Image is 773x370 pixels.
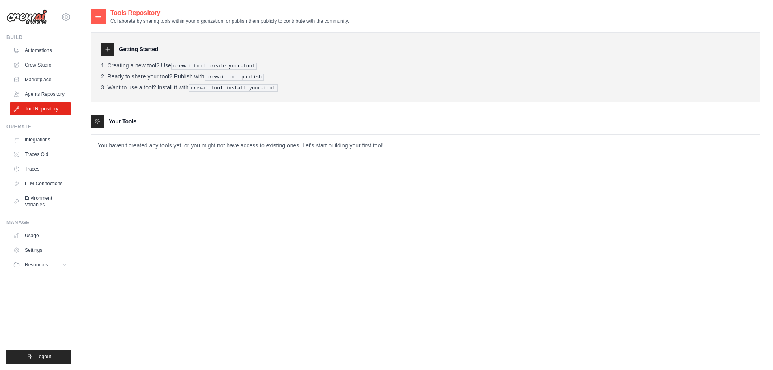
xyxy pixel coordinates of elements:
[10,44,71,57] a: Automations
[10,192,71,211] a: Environment Variables
[10,162,71,175] a: Traces
[6,350,71,364] button: Logout
[101,84,750,92] li: Want to use a tool? Install it with
[6,34,71,41] div: Build
[10,102,71,115] a: Tool Repository
[25,262,48,268] span: Resources
[10,244,71,257] a: Settings
[10,258,71,271] button: Resources
[205,74,264,81] pre: crewai tool publish
[171,63,257,70] pre: crewai tool create your-tool
[6,9,47,25] img: Logo
[110,18,349,24] p: Collaborate by sharing tools within your organization, or publish them publicly to contribute wit...
[109,117,136,125] h3: Your Tools
[10,229,71,242] a: Usage
[101,62,750,70] li: Creating a new tool? Use
[119,45,158,53] h3: Getting Started
[10,133,71,146] a: Integrations
[10,58,71,71] a: Crew Studio
[91,135,760,156] p: You haven't created any tools yet, or you might not have access to existing ones. Let's start bui...
[6,123,71,130] div: Operate
[10,177,71,190] a: LLM Connections
[110,8,349,18] h2: Tools Repository
[6,219,71,226] div: Manage
[10,73,71,86] a: Marketplace
[10,148,71,161] a: Traces Old
[189,84,278,92] pre: crewai tool install your-tool
[101,73,750,81] li: Ready to share your tool? Publish with
[36,353,51,360] span: Logout
[10,88,71,101] a: Agents Repository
